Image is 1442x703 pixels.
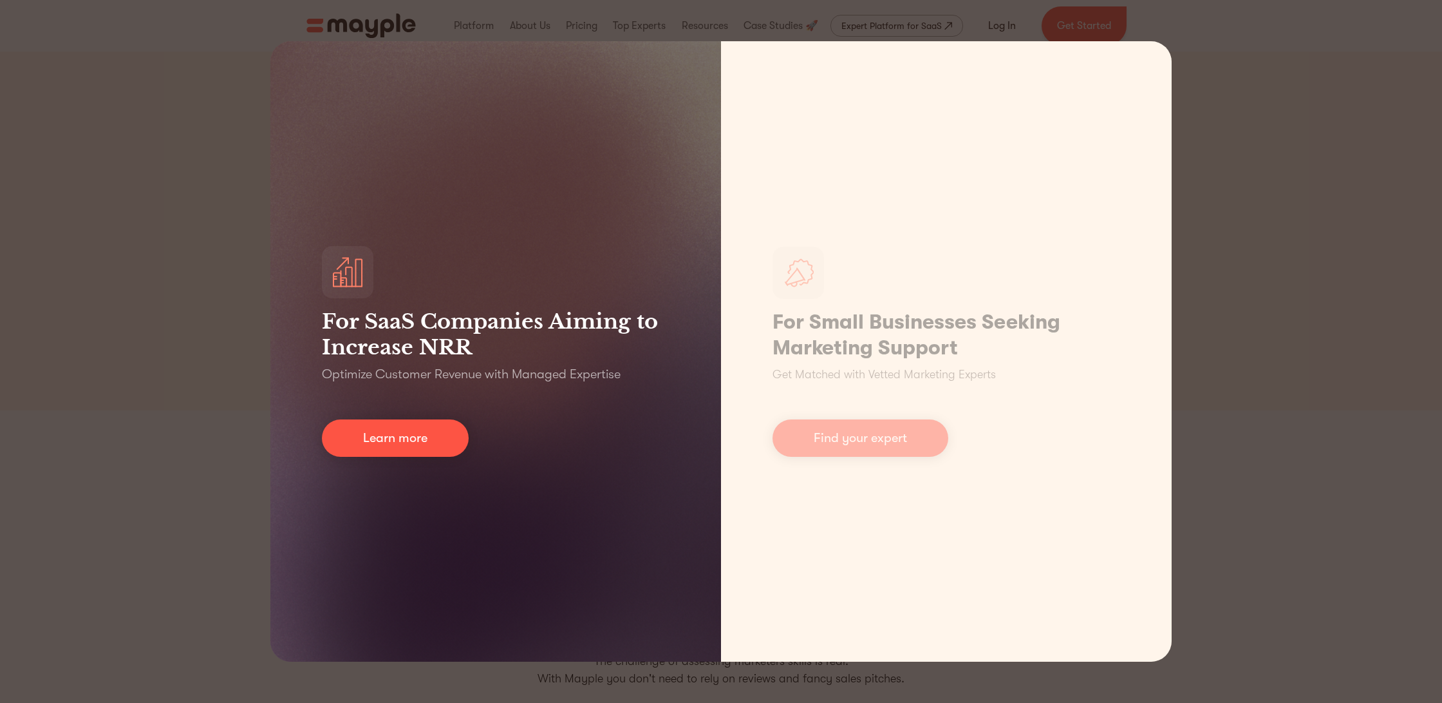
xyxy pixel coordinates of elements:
h3: For SaaS Companies Aiming to Increase NRR [322,309,669,360]
p: Optimize Customer Revenue with Managed Expertise [322,365,621,383]
a: Learn more [322,419,469,457]
a: Find your expert [772,419,948,457]
h1: For Small Businesses Seeking Marketing Support [772,309,1120,361]
p: Get Matched with Vetted Marketing Experts [772,366,996,383]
